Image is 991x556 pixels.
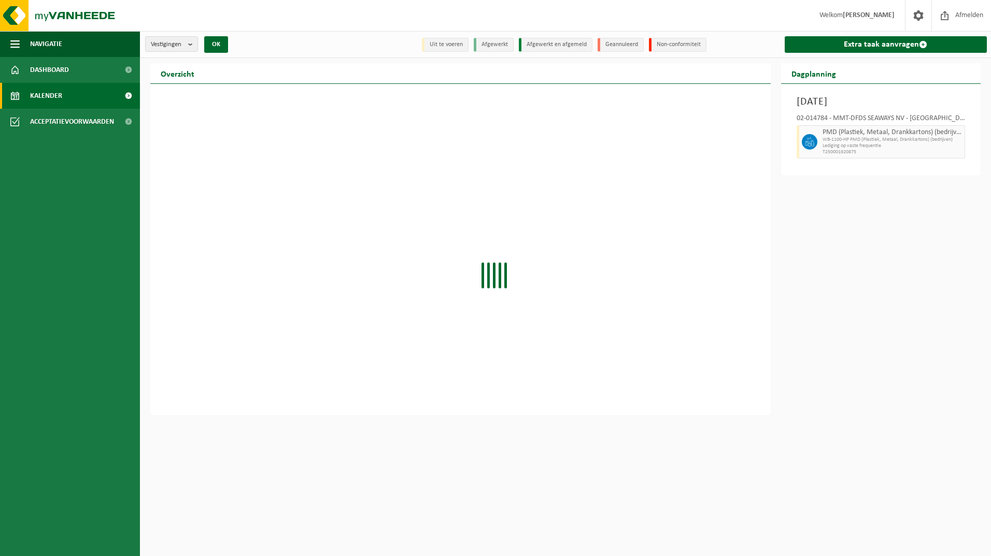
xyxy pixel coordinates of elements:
[30,31,62,57] span: Navigatie
[797,115,966,125] div: 02-014784 - MMT-DFDS SEAWAYS NV - [GEOGRAPHIC_DATA]
[30,83,62,109] span: Kalender
[151,37,184,52] span: Vestigingen
[823,128,962,137] span: PMD (Plastiek, Metaal, Drankkartons) (bedrijven)
[781,63,846,83] h2: Dagplanning
[422,38,469,52] li: Uit te voeren
[823,143,962,149] span: Lediging op vaste frequentie
[649,38,706,52] li: Non-conformiteit
[474,38,514,52] li: Afgewerkt
[598,38,644,52] li: Geannuleerd
[150,63,205,83] h2: Overzicht
[204,36,228,53] button: OK
[145,36,198,52] button: Vestigingen
[823,149,962,155] span: T250001920875
[30,109,114,135] span: Acceptatievoorwaarden
[30,57,69,83] span: Dashboard
[797,94,966,110] h3: [DATE]
[843,11,895,19] strong: [PERSON_NAME]
[519,38,592,52] li: Afgewerkt en afgemeld
[823,137,962,143] span: WB-1100-HP PMD (Plastiek, Metaal, Drankkartons) (bedrijven)
[785,36,987,53] a: Extra taak aanvragen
